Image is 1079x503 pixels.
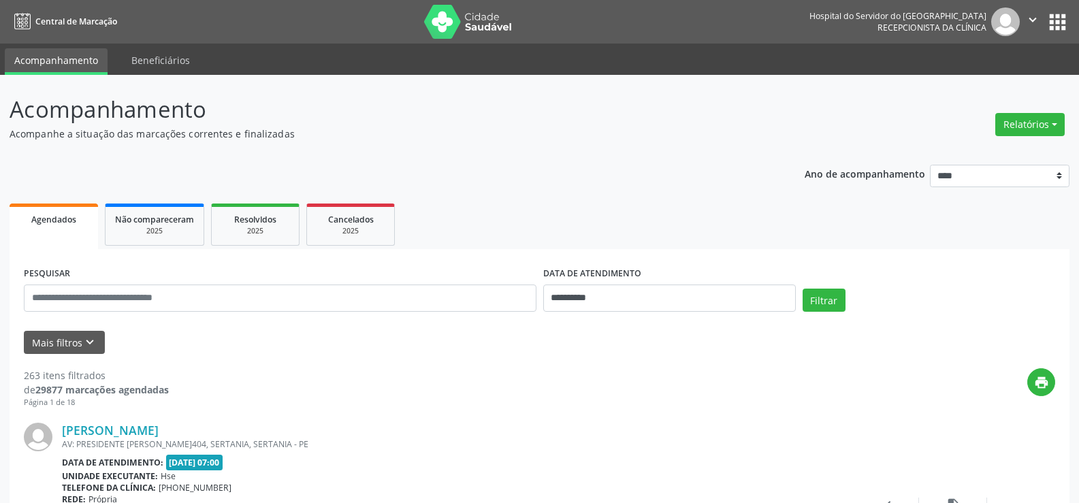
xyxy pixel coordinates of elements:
[1027,368,1055,396] button: print
[31,214,76,225] span: Agendados
[82,335,97,350] i: keyboard_arrow_down
[62,438,851,450] div: AV: PRESIDENTE [PERSON_NAME]404, SERTANIA, SERTANIA - PE
[122,48,199,72] a: Beneficiários
[159,482,231,493] span: [PHONE_NUMBER]
[24,383,169,397] div: de
[115,214,194,225] span: Não compareceram
[5,48,108,75] a: Acompanhamento
[24,368,169,383] div: 263 itens filtrados
[62,457,163,468] b: Data de atendimento:
[803,289,846,312] button: Filtrar
[1034,375,1049,390] i: print
[805,165,925,182] p: Ano de acompanhamento
[1020,7,1046,36] button: 
[166,455,223,470] span: [DATE] 07:00
[24,263,70,285] label: PESQUISAR
[24,423,52,451] img: img
[24,397,169,408] div: Página 1 de 18
[62,423,159,438] a: [PERSON_NAME]
[62,470,158,482] b: Unidade executante:
[161,470,176,482] span: Hse
[543,263,641,285] label: DATA DE ATENDIMENTO
[24,331,105,355] button: Mais filtroskeyboard_arrow_down
[877,22,986,33] span: Recepcionista da clínica
[317,226,385,236] div: 2025
[35,383,169,396] strong: 29877 marcações agendadas
[10,93,752,127] p: Acompanhamento
[995,113,1065,136] button: Relatórios
[991,7,1020,36] img: img
[62,482,156,493] b: Telefone da clínica:
[809,10,986,22] div: Hospital do Servidor do [GEOGRAPHIC_DATA]
[1046,10,1069,34] button: apps
[1025,12,1040,27] i: 
[10,127,752,141] p: Acompanhe a situação das marcações correntes e finalizadas
[115,226,194,236] div: 2025
[10,10,117,33] a: Central de Marcação
[35,16,117,27] span: Central de Marcação
[234,214,276,225] span: Resolvidos
[221,226,289,236] div: 2025
[328,214,374,225] span: Cancelados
